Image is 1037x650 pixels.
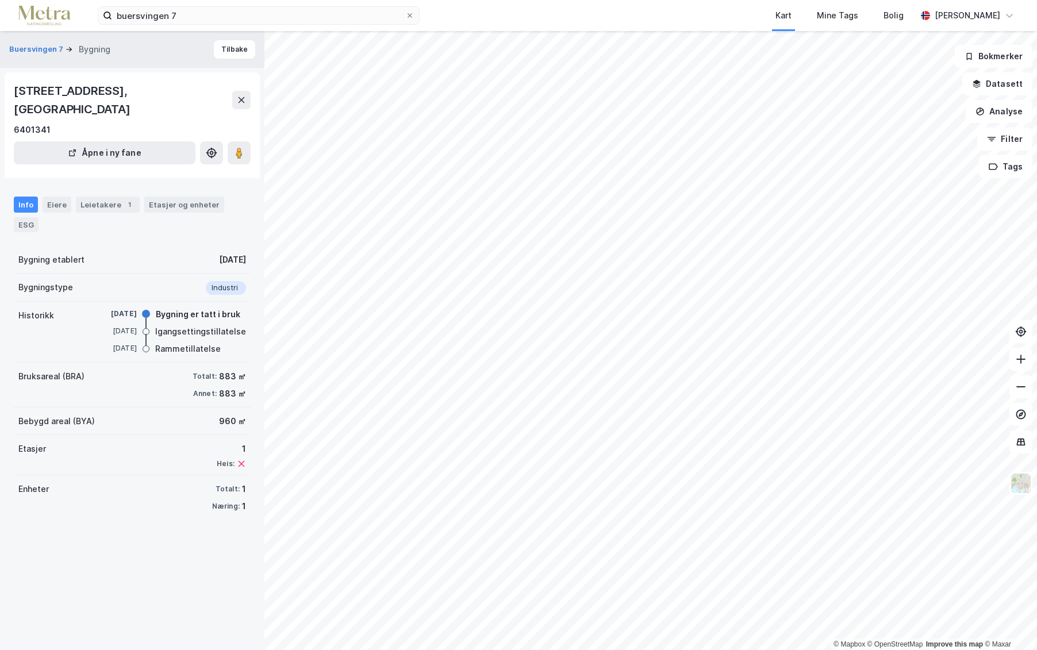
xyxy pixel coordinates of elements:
[18,309,54,322] div: Historikk
[18,370,85,383] div: Bruksareal (BRA)
[14,217,39,232] div: ESG
[91,326,137,336] div: [DATE]
[14,123,51,137] div: 6401341
[775,9,792,22] div: Kart
[14,82,232,118] div: [STREET_ADDRESS], [GEOGRAPHIC_DATA]
[18,280,73,294] div: Bygningstype
[219,370,246,383] div: 883 ㎡
[219,414,246,428] div: 960 ㎡
[9,44,66,55] button: Buersvingen 7
[834,640,865,648] a: Mapbox
[14,141,195,164] button: Åpne i ny fane
[18,442,46,456] div: Etasjer
[214,40,255,59] button: Tilbake
[18,253,85,267] div: Bygning etablert
[980,595,1037,650] iframe: Chat Widget
[18,414,95,428] div: Bebygd areal (BYA)
[155,342,221,356] div: Rammetillatelse
[977,128,1032,151] button: Filter
[18,6,70,26] img: metra-logo.256734c3b2bbffee19d4.png
[867,640,923,648] a: OpenStreetMap
[155,325,246,339] div: Igangsettingstillatelse
[1010,472,1032,494] img: Z
[817,9,858,22] div: Mine Tags
[962,72,1032,95] button: Datasett
[242,482,246,496] div: 1
[193,389,217,398] div: Annet:
[884,9,904,22] div: Bolig
[124,199,135,210] div: 1
[979,155,1032,178] button: Tags
[149,199,220,210] div: Etasjer og enheter
[217,442,246,456] div: 1
[18,482,49,496] div: Enheter
[935,9,1000,22] div: [PERSON_NAME]
[91,343,137,353] div: [DATE]
[217,459,235,468] div: Heis:
[242,499,246,513] div: 1
[219,253,246,267] div: [DATE]
[212,502,240,511] div: Næring:
[193,372,217,381] div: Totalt:
[43,197,71,213] div: Eiere
[76,197,140,213] div: Leietakere
[966,100,1032,123] button: Analyse
[14,197,38,213] div: Info
[955,45,1032,68] button: Bokmerker
[112,7,405,24] input: Søk på adresse, matrikkel, gårdeiere, leietakere eller personer
[926,640,983,648] a: Improve this map
[156,307,240,321] div: Bygning er tatt i bruk
[219,387,246,401] div: 883 ㎡
[79,43,110,56] div: Bygning
[216,484,240,494] div: Totalt:
[980,595,1037,650] div: Kontrollprogram for chat
[91,309,137,319] div: [DATE]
